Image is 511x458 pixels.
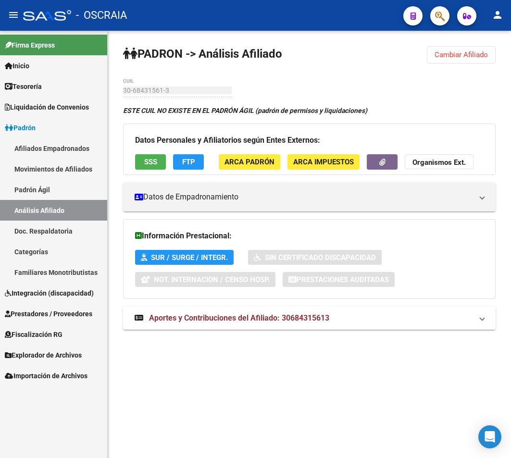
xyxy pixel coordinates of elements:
[135,250,234,265] button: SUR / SURGE / INTEGR.
[123,47,282,61] strong: PADRON -> Análisis Afiliado
[123,183,496,211] mat-expansion-panel-header: Datos de Empadronamiento
[287,154,360,169] button: ARCA Impuestos
[144,158,157,167] span: SSS
[151,253,228,262] span: SUR / SURGE / INTEGR.
[5,329,62,340] span: Fiscalización RG
[293,158,354,167] span: ARCA Impuestos
[173,154,204,169] button: FTP
[76,5,127,26] span: - OSCRAIA
[224,158,274,167] span: ARCA Padrón
[123,107,367,114] strong: ESTE CUIL NO EXISTE EN EL PADRÓN ÁGIL (padrón de permisos y liquidaciones)
[5,288,94,298] span: Integración (discapacidad)
[5,40,55,50] span: Firma Express
[283,272,395,287] button: Prestaciones Auditadas
[265,253,376,262] span: Sin Certificado Discapacidad
[135,272,275,287] button: Not. Internacion / Censo Hosp.
[427,46,496,63] button: Cambiar Afiliado
[154,275,270,284] span: Not. Internacion / Censo Hosp.
[297,275,389,284] span: Prestaciones Auditadas
[5,309,92,319] span: Prestadores / Proveedores
[182,158,195,167] span: FTP
[5,81,42,92] span: Tesorería
[5,123,36,133] span: Padrón
[219,154,280,169] button: ARCA Padrón
[149,313,329,322] span: Aportes y Contribuciones del Afiliado: 30684315613
[435,50,488,59] span: Cambiar Afiliado
[5,350,82,360] span: Explorador de Archivos
[492,9,503,21] mat-icon: person
[135,229,484,243] h3: Información Prestacional:
[5,371,87,381] span: Importación de Archivos
[135,154,166,169] button: SSS
[412,159,466,167] strong: Organismos Ext.
[405,154,474,169] button: Organismos Ext.
[135,192,473,202] mat-panel-title: Datos de Empadronamiento
[123,307,496,330] mat-expansion-panel-header: Aportes y Contribuciones del Afiliado: 30684315613
[478,425,501,448] div: Open Intercom Messenger
[135,134,484,147] h3: Datos Personales y Afiliatorios según Entes Externos:
[248,250,382,265] button: Sin Certificado Discapacidad
[5,61,29,71] span: Inicio
[5,102,89,112] span: Liquidación de Convenios
[8,9,19,21] mat-icon: menu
